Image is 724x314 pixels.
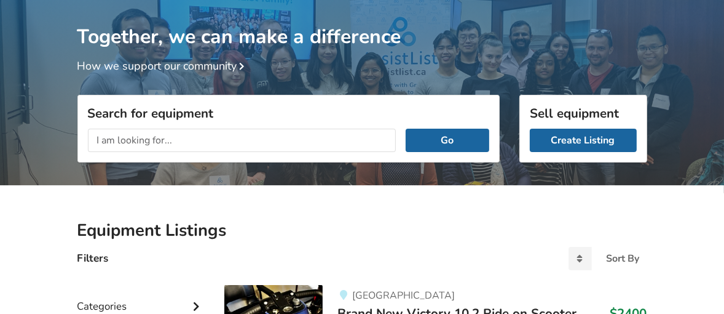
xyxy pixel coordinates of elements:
div: Sort By [607,254,640,264]
button: Go [406,129,489,152]
h2: Equipment Listings [77,220,647,241]
span: [GEOGRAPHIC_DATA] [352,289,455,302]
h4: Filters [77,251,109,265]
a: Create Listing [530,129,637,152]
input: I am looking for... [88,129,396,152]
h3: Sell equipment [530,105,637,121]
a: How we support our community [77,58,250,73]
h3: Search for equipment [88,105,489,121]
